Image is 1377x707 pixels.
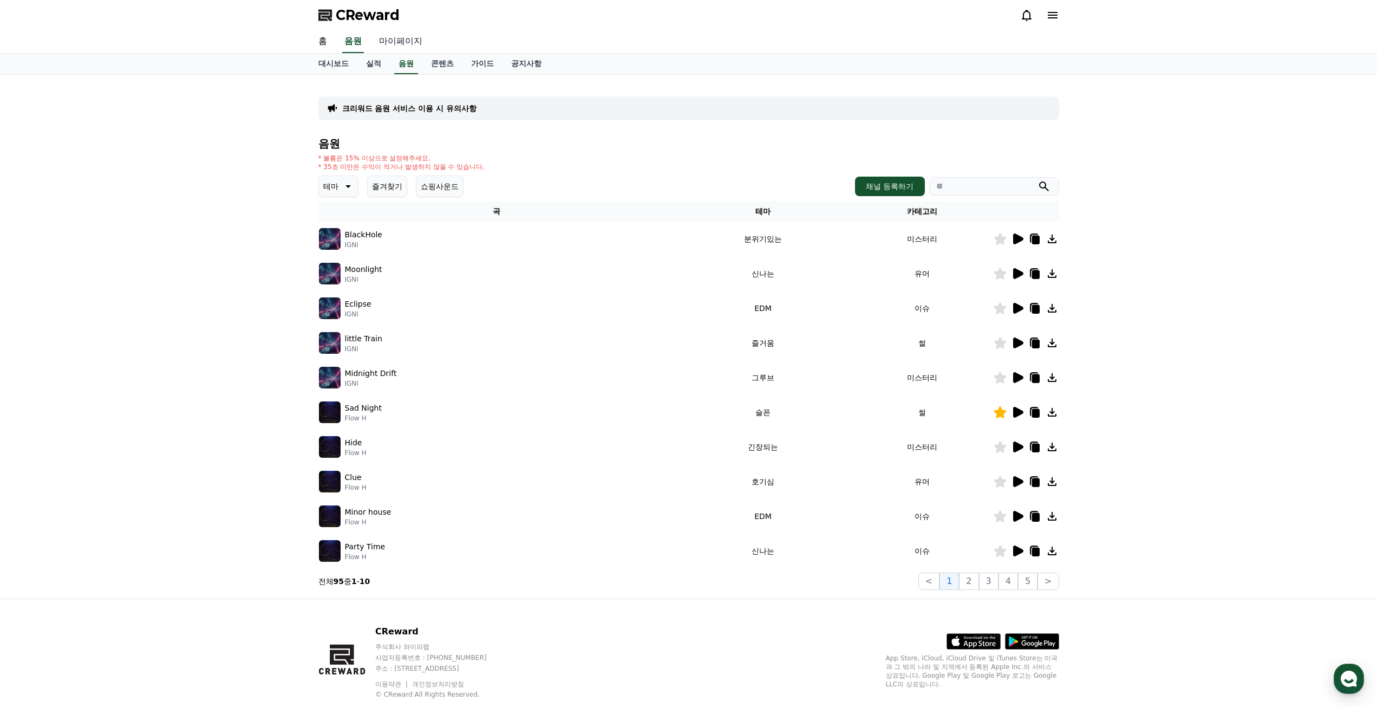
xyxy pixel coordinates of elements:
[918,573,939,590] button: <
[1037,573,1059,590] button: >
[375,643,507,651] p: 주식회사 와이피랩
[375,680,409,688] a: 이용약관
[394,54,418,74] a: 음원
[462,54,502,74] a: 가이드
[345,229,382,241] p: BlackHole
[345,345,382,353] p: IGNI
[422,54,462,74] a: 콘텐츠
[318,202,675,222] th: 곡
[345,483,367,492] p: Flow H
[319,297,341,319] img: music
[675,291,851,326] td: EDM
[345,553,386,561] p: Flow H
[959,573,978,590] button: 2
[370,30,431,53] a: 마이페이지
[412,680,464,688] a: 개인정보처리방침
[318,7,400,24] a: CReward
[3,343,71,371] a: 홈
[675,202,851,222] th: 테마
[855,177,924,196] button: 채널 등록하기
[675,222,851,256] td: 분위기있는
[345,414,382,423] p: Flow H
[375,664,507,673] p: 주소 : [STREET_ADDRESS]
[675,395,851,430] td: 슬픈
[345,241,382,249] p: IGNI
[345,368,397,379] p: Midnight Drift
[851,499,993,534] td: 이슈
[99,360,112,369] span: 대화
[319,263,341,284] img: music
[345,507,391,518] p: Minor house
[319,367,341,388] img: music
[345,437,362,449] p: Hide
[416,176,464,197] button: 쇼핑사운드
[323,179,338,194] p: 테마
[345,264,382,275] p: Moonlight
[345,333,382,345] p: little Train
[318,138,1059,150] h4: 음원
[319,540,341,562] img: music
[675,464,851,499] td: 호기심
[345,472,362,483] p: Clue
[851,326,993,360] td: 썰
[310,30,336,53] a: 홈
[319,436,341,458] img: music
[675,326,851,360] td: 즐거움
[939,573,959,590] button: 1
[1018,573,1037,590] button: 5
[342,30,364,53] a: 음원
[345,518,391,527] p: Flow H
[360,577,370,586] strong: 10
[886,654,1059,689] p: App Store, iCloud, iCloud Drive 및 iTunes Store는 미국과 그 밖의 나라 및 지역에서 등록된 Apple Inc.의 서비스 상표입니다. Goo...
[319,471,341,492] img: music
[342,103,477,114] a: 크리워드 음원 서비스 이용 시 유의사항
[502,54,550,74] a: 공지사항
[319,401,341,423] img: music
[851,291,993,326] td: 이슈
[140,343,208,371] a: 설정
[318,163,485,171] p: * 35초 미만은 수익이 적거나 발생하지 않을 수 있습니다.
[318,576,370,587] p: 전체 중 -
[319,505,341,527] img: music
[34,360,41,368] span: 홈
[675,360,851,395] td: 그루브
[167,360,180,368] span: 설정
[318,176,358,197] button: 테마
[675,430,851,464] td: 긴장되는
[345,403,382,414] p: Sad Night
[675,256,851,291] td: 신나는
[345,449,367,457] p: Flow H
[351,577,357,586] strong: 1
[999,573,1018,590] button: 4
[310,54,357,74] a: 대시보드
[345,541,386,553] p: Party Time
[334,577,344,586] strong: 95
[345,379,397,388] p: IGNI
[336,7,400,24] span: CReward
[375,690,507,699] p: © CReward All Rights Reserved.
[675,499,851,534] td: EDM
[318,154,485,163] p: * 볼륨은 15% 이상으로 설정해주세요.
[851,256,993,291] td: 유머
[319,228,341,250] img: music
[979,573,999,590] button: 3
[851,222,993,256] td: 미스터리
[367,176,407,197] button: 즐겨찾기
[851,534,993,568] td: 이슈
[345,275,382,284] p: IGNI
[375,653,507,662] p: 사업자등록번호 : [PHONE_NUMBER]
[357,54,390,74] a: 실적
[851,202,993,222] th: 카테고리
[851,395,993,430] td: 썰
[71,343,140,371] a: 대화
[851,430,993,464] td: 미스터리
[345,310,371,319] p: IGNI
[851,360,993,395] td: 미스터리
[851,464,993,499] td: 유머
[375,625,507,638] p: CReward
[675,534,851,568] td: 신나는
[345,299,371,310] p: Eclipse
[319,332,341,354] img: music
